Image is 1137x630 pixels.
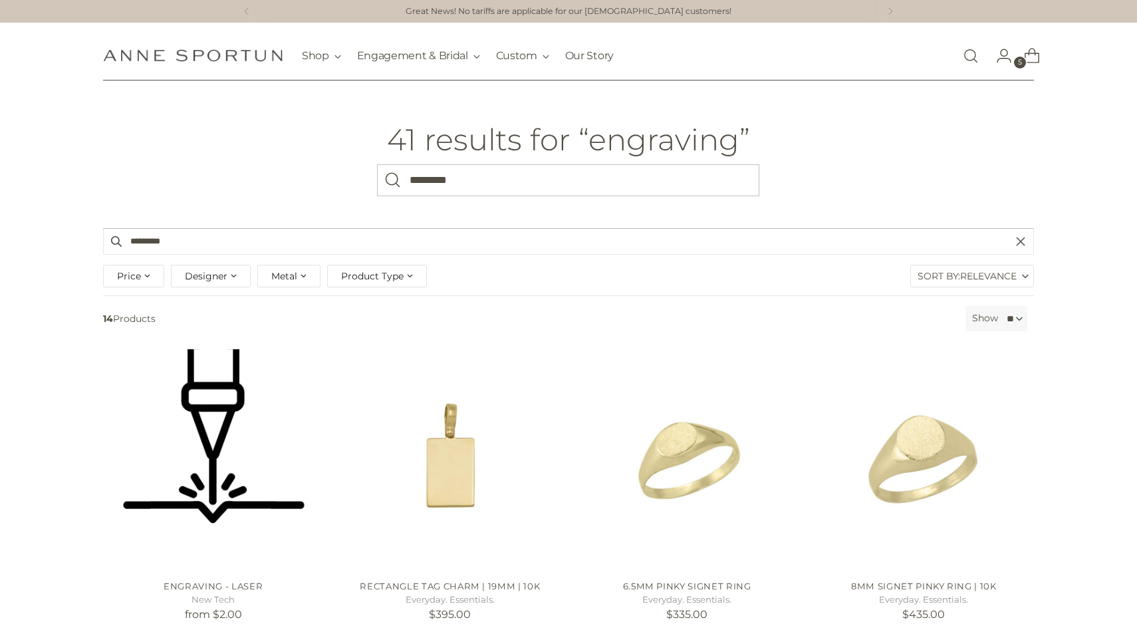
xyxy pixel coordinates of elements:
a: Our Story [565,41,614,71]
span: Product Type [341,269,404,283]
span: Relevance [960,265,1017,287]
a: Anne Sportun Fine Jewellery [103,49,283,62]
button: Shop [302,41,341,71]
a: Open cart modal [1013,43,1040,69]
button: Custom [496,41,549,71]
a: ENGRAVING - LASER [164,581,263,591]
a: 8mm Signet Pinky Ring | 10k [851,581,997,591]
h5: Everyday. Essentials. [576,593,797,607]
label: Show [972,311,998,325]
span: $335.00 [666,608,707,621]
span: $395.00 [429,608,471,621]
input: Search products [103,228,1034,255]
span: Products [98,306,960,331]
a: Rectangle Tag Charm | 19mm | 10k [340,349,560,569]
a: 6.5mm Pinky Signet Ring [623,581,751,591]
a: 8mm Signet Pinky Ring | 10k [814,349,1034,569]
a: Open search modal [957,43,984,69]
h5: Everyday. Essentials. [814,593,1034,607]
h5: Everyday. Essentials. [340,593,560,607]
h1: 41 results for “engraving” [387,123,750,156]
h5: New Tech [103,593,323,607]
a: Great News! No tariffs are applicable for our [DEMOGRAPHIC_DATA] customers! [406,5,731,18]
button: Engagement & Bridal [357,41,480,71]
b: 14 [103,313,113,325]
span: 5 [1014,57,1026,69]
label: Sort By:Relevance [911,265,1033,287]
a: 6.5mm Pinky Signet Ring [576,349,797,569]
button: Search [377,164,409,196]
a: ENGRAVING - LASER [103,349,323,569]
p: from $2.00 [103,607,323,623]
span: Designer [185,269,227,283]
a: Go to the account page [985,43,1012,69]
span: Price [117,269,141,283]
a: Rectangle Tag Charm | 19mm | 10k [360,581,540,591]
span: Metal [271,269,297,283]
span: $435.00 [902,608,945,621]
